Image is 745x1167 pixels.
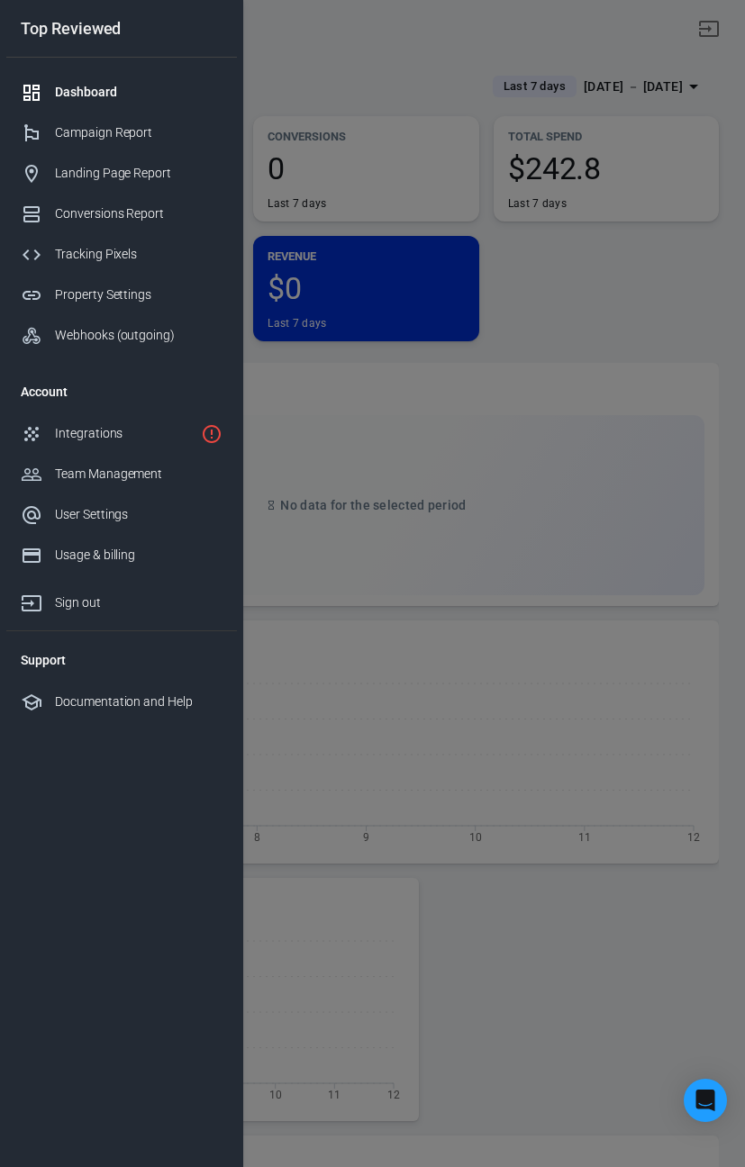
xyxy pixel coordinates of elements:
a: Webhooks (outgoing) [6,315,237,356]
li: Account [6,370,237,413]
div: Tracking Pixels [55,245,223,264]
a: Property Settings [6,275,237,315]
a: Dashboard [6,72,237,113]
a: Sign out [6,575,237,623]
a: Integrations [6,413,237,454]
a: Landing Page Report [6,153,237,194]
div: Webhooks (outgoing) [55,326,223,345]
div: Sign out [55,593,223,612]
div: Conversions Report [55,204,223,223]
a: User Settings [6,494,237,535]
li: Support [6,638,237,682]
div: Dashboard [55,83,223,102]
a: Usage & billing [6,535,237,575]
div: Landing Page Report [55,164,223,183]
div: User Settings [55,505,223,524]
div: Property Settings [55,285,223,304]
svg: 1 networks not verified yet [201,423,223,445]
div: Usage & billing [55,546,223,565]
div: Team Management [55,465,223,484]
div: Top Reviewed [6,21,237,37]
a: Tracking Pixels [6,234,237,275]
div: Integrations [55,424,194,443]
div: Open Intercom Messenger [684,1079,727,1122]
a: Team Management [6,454,237,494]
div: Documentation and Help [55,692,223,711]
a: Conversions Report [6,194,237,234]
div: Campaign Report [55,123,223,142]
a: Campaign Report [6,113,237,153]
